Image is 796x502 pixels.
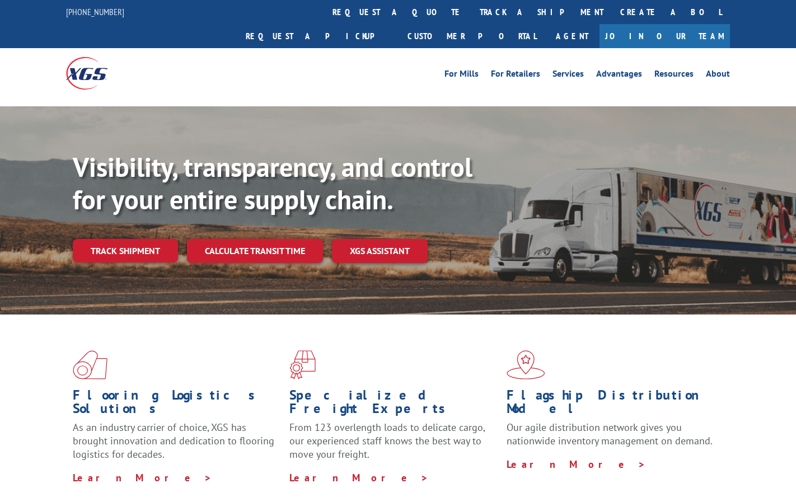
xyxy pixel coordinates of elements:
[73,421,274,461] span: As an industry carrier of choice, XGS has brought innovation and dedication to flooring logistics...
[237,24,399,48] a: Request a pickup
[399,24,545,48] a: Customer Portal
[600,24,730,48] a: Join Our Team
[507,388,715,421] h1: Flagship Distribution Model
[507,421,713,447] span: Our agile distribution network gives you nationwide inventory management on demand.
[73,350,107,379] img: xgs-icon-total-supply-chain-intelligence-red
[289,471,429,484] a: Learn More >
[73,388,281,421] h1: Flooring Logistics Solutions
[507,458,646,471] a: Learn More >
[507,350,545,379] img: xgs-icon-flagship-distribution-model-red
[289,421,498,471] p: From 123 overlength loads to delicate cargo, our experienced staff knows the best way to move you...
[491,69,540,82] a: For Retailers
[596,69,642,82] a: Advantages
[289,350,316,379] img: xgs-icon-focused-on-flooring-red
[545,24,600,48] a: Agent
[66,6,124,17] a: [PHONE_NUMBER]
[73,471,212,484] a: Learn More >
[73,239,178,262] a: Track shipment
[444,69,479,82] a: For Mills
[552,69,584,82] a: Services
[73,149,472,217] b: Visibility, transparency, and control for your entire supply chain.
[289,388,498,421] h1: Specialized Freight Experts
[187,239,323,263] a: Calculate transit time
[654,69,694,82] a: Resources
[332,239,428,263] a: XGS ASSISTANT
[706,69,730,82] a: About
